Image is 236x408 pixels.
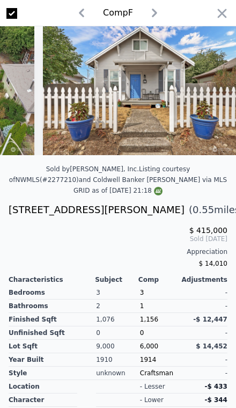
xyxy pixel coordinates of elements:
[140,300,184,313] div: 1
[103,6,133,19] div: Comp F
[9,247,227,256] div: Appreciation
[9,380,77,394] div: location
[9,326,96,340] div: Unfinished Sqft
[140,289,144,296] span: 3
[183,367,227,380] div: -
[96,340,140,353] div: 9,000
[154,187,163,195] img: NWMLS Logo
[196,343,227,350] span: $ 14,452
[193,316,227,323] span: -$ 12,447
[96,300,140,313] div: 2
[96,313,140,326] div: 1,076
[183,286,227,300] div: -
[140,382,165,391] div: - lesser
[96,367,140,380] div: unknown
[95,275,138,284] div: Subject
[199,260,227,267] span: $ 14,010
[193,204,214,215] span: 0.55
[9,394,77,407] div: character
[204,396,227,404] span: -$ 344
[189,226,227,235] span: $ 415,000
[183,300,227,313] div: -
[140,343,158,350] span: 6,000
[140,396,164,404] div: - lower
[9,235,227,243] span: Sold [DATE]
[140,316,158,323] span: 1,156
[9,353,96,367] div: Year Built
[96,286,140,300] div: 3
[182,275,227,284] div: Adjustments
[9,275,95,284] div: Characteristics
[46,165,139,173] div: Sold by [PERSON_NAME], Inc .
[138,275,182,284] div: Comp
[9,367,96,380] div: Style
[140,353,184,367] div: 1914
[9,300,96,313] div: Bathrooms
[43,26,236,155] img: Property Img
[96,326,140,340] div: 0
[204,383,227,390] span: -$ 433
[9,340,96,353] div: Lot Sqft
[9,286,96,300] div: Bedrooms
[183,326,227,340] div: -
[140,329,144,337] span: 0
[183,353,227,367] div: -
[96,353,140,367] div: 1910
[140,367,184,380] div: Craftsman
[9,202,185,217] div: [STREET_ADDRESS][PERSON_NAME]
[9,165,227,194] div: Listing courtesy of NWMLS (#2277210) and Coldwell Banker [PERSON_NAME] via MLS GRID as of [DATE] ...
[9,313,96,326] div: Finished Sqft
